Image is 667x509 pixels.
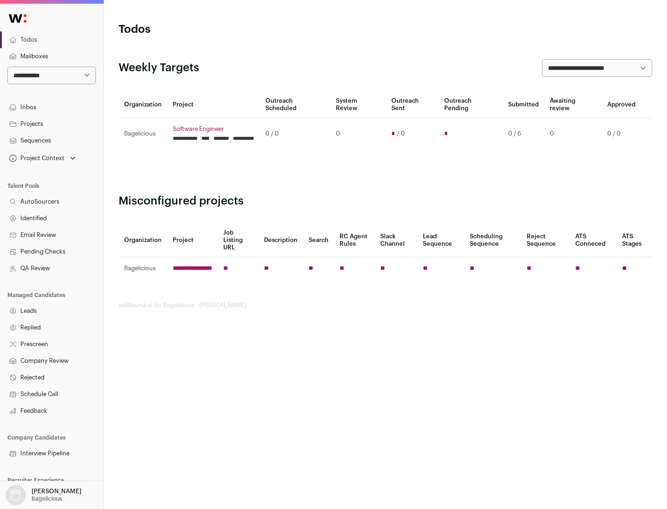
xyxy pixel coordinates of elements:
[570,223,616,257] th: ATS Conneced
[7,152,77,165] button: Open dropdown
[439,92,502,118] th: Outreach Pending
[167,92,260,118] th: Project
[7,155,64,162] div: Project Context
[119,223,167,257] th: Organization
[119,257,167,280] td: Bagelicious
[330,92,385,118] th: System Review
[330,118,385,150] td: 0
[167,223,218,257] th: Project
[4,9,31,28] img: Wellfound
[617,223,652,257] th: ATS Stages
[544,92,602,118] th: Awaiting review
[119,22,296,37] h1: Todos
[602,92,641,118] th: Approved
[397,130,405,137] span: / 0
[334,223,374,257] th: RC Agent Rules
[260,118,330,150] td: 0 / 0
[602,118,641,150] td: 0 / 0
[4,485,83,505] button: Open dropdown
[544,118,602,150] td: 0
[6,485,26,505] img: nopic.png
[417,223,464,257] th: Lead Sequence
[119,118,167,150] td: Bagelicious
[119,92,167,118] th: Organization
[375,223,417,257] th: Slack Channel
[521,223,570,257] th: Reject Sequence
[464,223,521,257] th: Scheduling Sequence
[386,92,439,118] th: Outreach Sent
[258,223,303,257] th: Description
[503,92,544,118] th: Submitted
[303,223,334,257] th: Search
[218,223,258,257] th: Job Listing URL
[119,302,652,309] footer: wellfound:ai for Bagelicious - [PERSON_NAME]
[260,92,330,118] th: Outreach Scheduled
[503,118,544,150] td: 0 / 6
[173,125,254,133] a: Software Engineer
[31,495,62,503] p: Bagelicious
[119,194,652,209] h2: Misconfigured projects
[119,61,199,75] h2: Weekly Targets
[31,488,82,495] p: [PERSON_NAME]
